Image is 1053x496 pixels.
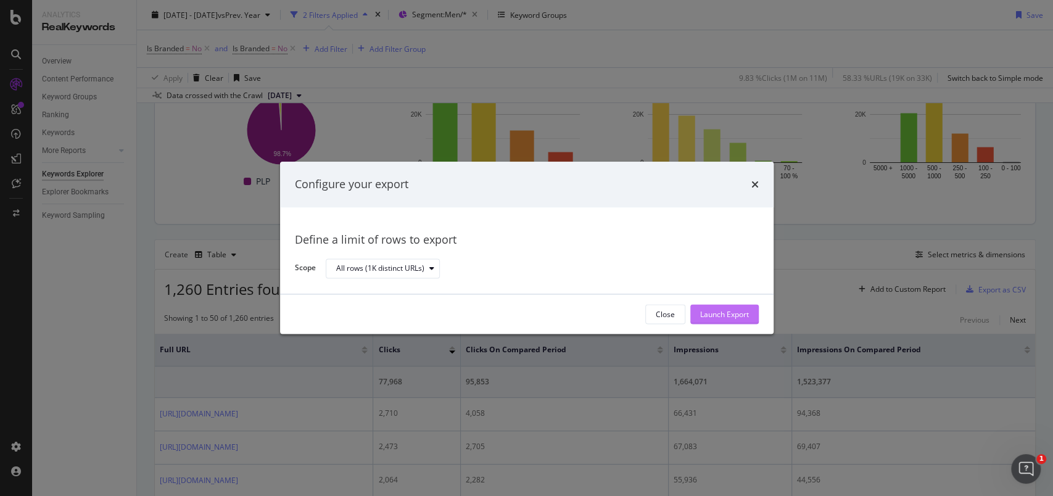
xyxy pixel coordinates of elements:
[700,309,749,320] div: Launch Export
[280,162,774,334] div: modal
[751,176,759,192] div: times
[1036,454,1046,464] span: 1
[326,258,440,278] button: All rows (1K distinct URLs)
[690,305,759,324] button: Launch Export
[295,232,759,248] div: Define a limit of rows to export
[656,309,675,320] div: Close
[645,305,685,324] button: Close
[295,263,316,276] label: Scope
[336,265,424,272] div: All rows (1K distinct URLs)
[295,176,408,192] div: Configure your export
[1011,454,1041,484] iframe: Intercom live chat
